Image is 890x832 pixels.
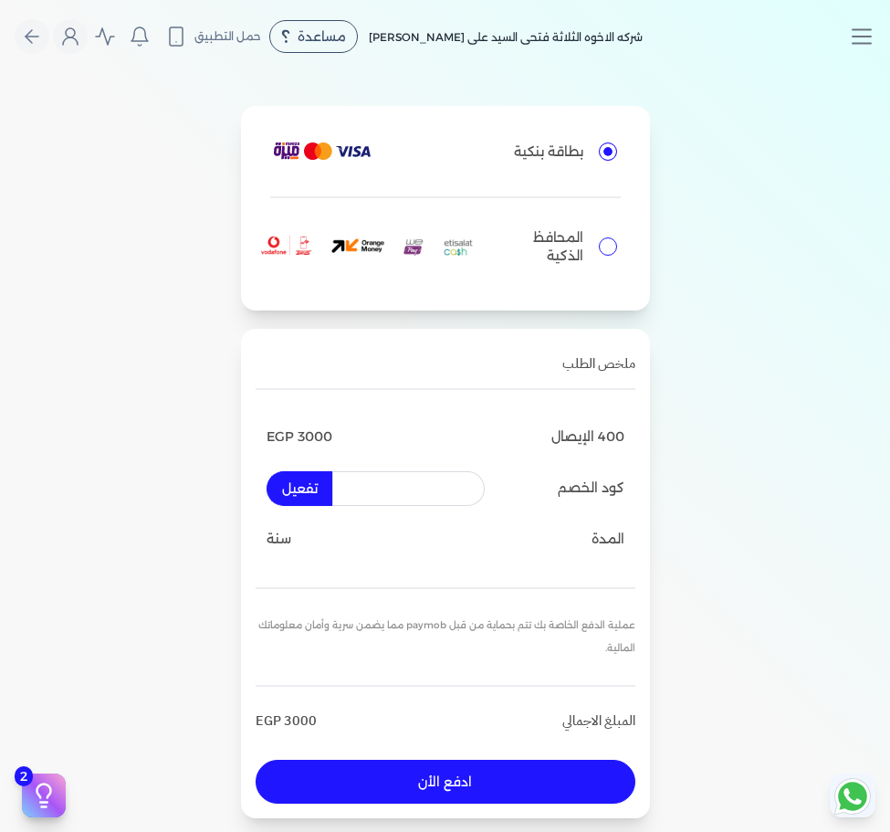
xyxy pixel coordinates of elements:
[599,237,617,256] input: المحافظ الذكيةwallets
[267,528,291,552] p: سنة
[274,142,371,161] img: visaCard
[497,228,582,265] p: المحافظ الذكية
[558,477,624,500] p: كود الخصم
[592,528,624,552] p: المدة
[194,28,261,45] span: حمل التطبيق
[562,711,635,732] h5: المبلغ الاجمالي
[269,20,358,53] div: مساعدة
[256,603,635,671] p: عملية الدفع الخاصة بك تتم بحماية من قبل paymob مما يضمن سرية وأمان معلوماتك المالية.
[261,219,483,274] img: wallets
[551,426,624,449] p: 400 الإيصال
[369,30,643,44] span: شركه الاخوه الثلاثة فتحى السيد على [PERSON_NAME]
[161,21,266,52] button: حمل التطبيق
[848,23,890,50] button: Toggle navigation
[256,711,317,732] h5: EGP 3000
[599,142,617,161] input: بطاقة بنكيةvisaCard
[22,774,66,817] button: 2
[386,142,583,161] p: بطاقة بنكية
[256,760,635,804] button: ادفع الأن
[267,471,332,506] button: تفعيل
[267,426,332,449] p: EGP 3000
[298,30,346,43] span: مساعدة
[15,766,33,786] span: 2
[562,354,635,374] h5: ملخص الطلب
